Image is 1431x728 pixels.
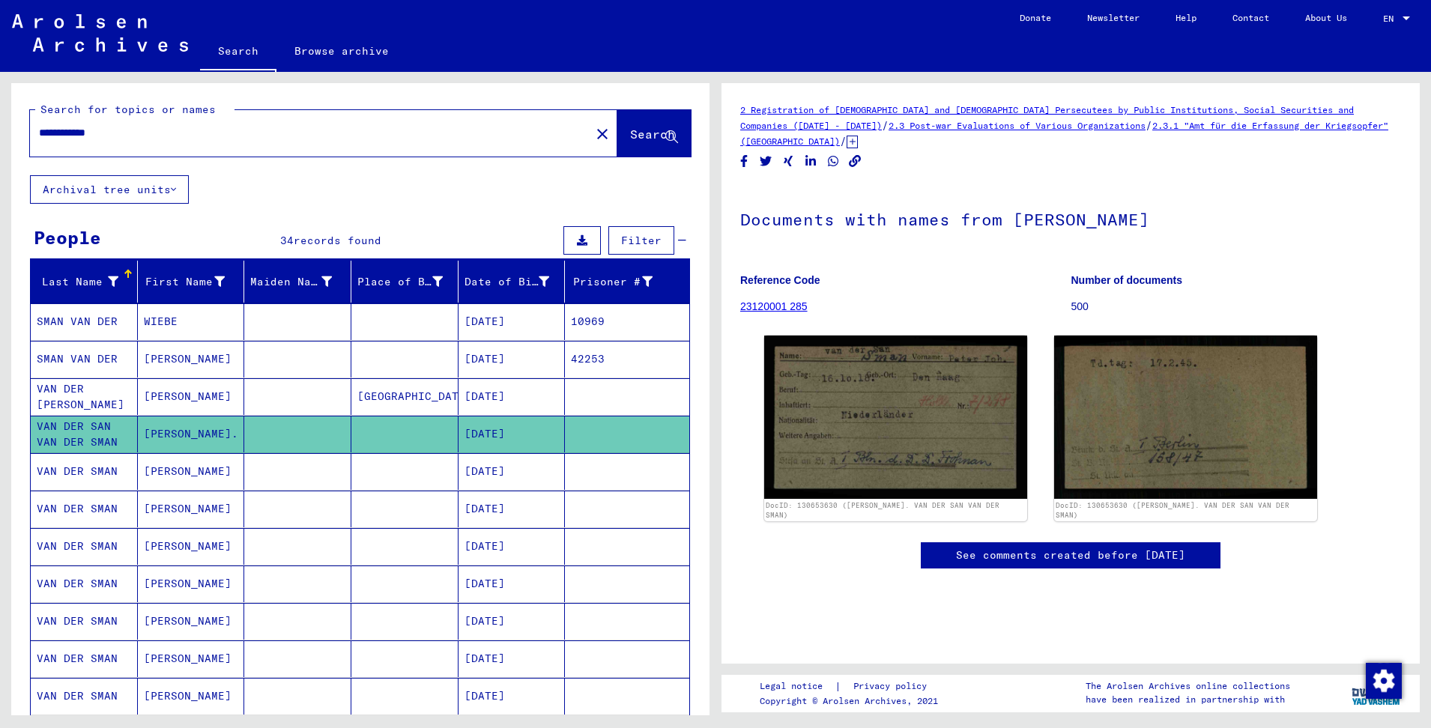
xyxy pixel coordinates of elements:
[250,274,332,290] div: Maiden Name
[760,694,945,708] p: Copyright © Arolsen Archives, 2021
[826,152,841,171] button: Share on WhatsApp
[459,491,566,527] mat-cell: [DATE]
[571,270,671,294] div: Prisoner #
[31,528,138,565] mat-cell: VAN DER SMAN
[781,152,796,171] button: Share on Xing
[37,270,137,294] div: Last Name
[571,274,653,290] div: Prisoner #
[740,104,1354,131] a: 2 Registration of [DEMOGRAPHIC_DATA] and [DEMOGRAPHIC_DATA] Persecutees by Public Institutions, S...
[138,565,245,602] mat-cell: [PERSON_NAME]
[459,528,566,565] mat-cell: [DATE]
[459,303,566,340] mat-cell: [DATE]
[138,678,245,715] mat-cell: [PERSON_NAME]
[740,185,1401,251] h1: Documents with names from [PERSON_NAME]
[40,103,216,116] mat-label: Search for topics or names
[593,125,611,143] mat-icon: close
[1071,274,1183,286] b: Number of documents
[31,453,138,490] mat-cell: VAN DER SMAN
[740,300,808,312] a: 23120001 285
[138,378,245,415] mat-cell: [PERSON_NAME]
[459,261,566,303] mat-header-cell: Date of Birth
[280,234,294,247] span: 34
[630,127,675,142] span: Search
[294,234,381,247] span: records found
[31,491,138,527] mat-cell: VAN DER SMAN
[31,603,138,640] mat-cell: VAN DER SMAN
[459,603,566,640] mat-cell: [DATE]
[31,378,138,415] mat-cell: VAN DER [PERSON_NAME]
[459,416,566,452] mat-cell: [DATE]
[138,640,245,677] mat-cell: [PERSON_NAME]
[351,261,459,303] mat-header-cell: Place of Birth
[459,565,566,602] mat-cell: [DATE]
[1086,679,1290,693] p: The Arolsen Archives online collections
[1366,663,1402,699] img: Change consent
[1071,299,1402,315] p: 500
[357,274,443,290] div: Place of Birth
[1383,13,1400,24] span: EN
[276,33,407,69] a: Browse archive
[1349,674,1405,712] img: yv_logo.png
[200,33,276,72] a: Search
[740,274,820,286] b: Reference Code
[31,416,138,452] mat-cell: VAN DER SAN VAN DER SMAN
[250,270,351,294] div: Maiden Name
[30,175,189,204] button: Archival tree units
[889,120,1146,131] a: 2.3 Post-war Evaluations of Various Organizations
[766,501,999,520] a: DocID: 130653630 ([PERSON_NAME]. VAN DER SAN VAN DER SMAN)
[1365,662,1401,698] div: Change consent
[459,678,566,715] mat-cell: [DATE]
[1056,501,1289,520] a: DocID: 130653630 ([PERSON_NAME]. VAN DER SAN VAN DER SMAN)
[1146,118,1152,132] span: /
[31,565,138,602] mat-cell: VAN DER SMAN
[841,679,945,694] a: Privacy policy
[760,679,835,694] a: Legal notice
[840,134,847,148] span: /
[608,226,674,255] button: Filter
[138,416,245,452] mat-cell: [PERSON_NAME].
[621,234,662,247] span: Filter
[736,152,752,171] button: Share on Facebook
[1086,693,1290,706] p: have been realized in partnership with
[31,303,138,340] mat-cell: SMAN VAN DER
[31,640,138,677] mat-cell: VAN DER SMAN
[37,274,118,290] div: Last Name
[138,603,245,640] mat-cell: [PERSON_NAME]
[803,152,819,171] button: Share on LinkedIn
[565,261,689,303] mat-header-cell: Prisoner #
[34,224,101,251] div: People
[144,274,226,290] div: First Name
[244,261,351,303] mat-header-cell: Maiden Name
[12,14,188,52] img: Arolsen_neg.svg
[144,270,244,294] div: First Name
[138,261,245,303] mat-header-cell: First Name
[138,491,245,527] mat-cell: [PERSON_NAME]
[764,336,1027,499] img: 001.jpg
[459,640,566,677] mat-cell: [DATE]
[351,378,459,415] mat-cell: [GEOGRAPHIC_DATA]
[565,303,689,340] mat-cell: 10969
[882,118,889,132] span: /
[617,110,691,157] button: Search
[138,341,245,377] mat-cell: [PERSON_NAME]
[138,528,245,565] mat-cell: [PERSON_NAME]
[459,341,566,377] mat-cell: [DATE]
[1054,336,1317,499] img: 002.jpg
[459,453,566,490] mat-cell: [DATE]
[138,453,245,490] mat-cell: [PERSON_NAME]
[956,547,1185,563] a: See comments created before [DATE]
[31,341,138,377] mat-cell: SMAN VAN DER
[465,274,550,290] div: Date of Birth
[31,678,138,715] mat-cell: VAN DER SMAN
[138,303,245,340] mat-cell: WIEBE
[847,152,863,171] button: Copy link
[565,341,689,377] mat-cell: 42253
[760,679,945,694] div: |
[357,270,462,294] div: Place of Birth
[31,261,138,303] mat-header-cell: Last Name
[758,152,774,171] button: Share on Twitter
[465,270,569,294] div: Date of Birth
[459,378,566,415] mat-cell: [DATE]
[587,118,617,148] button: Clear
